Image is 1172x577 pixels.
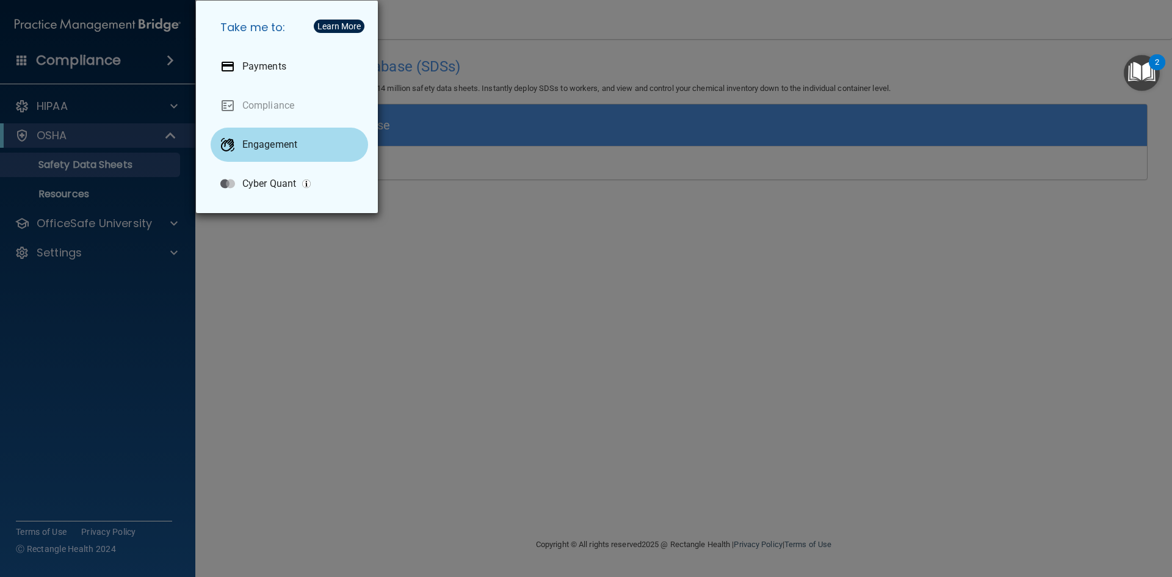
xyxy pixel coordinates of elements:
button: Learn More [314,20,364,33]
a: Engagement [211,128,368,162]
h5: Take me to: [211,10,368,45]
div: Learn More [317,22,361,31]
p: Cyber Quant [242,178,296,190]
p: Payments [242,60,286,73]
button: Open Resource Center, 2 new notifications [1124,55,1160,91]
a: Payments [211,49,368,84]
p: Engagement [242,139,297,151]
a: Cyber Quant [211,167,368,201]
div: 2 [1155,62,1159,78]
a: Compliance [211,89,368,123]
